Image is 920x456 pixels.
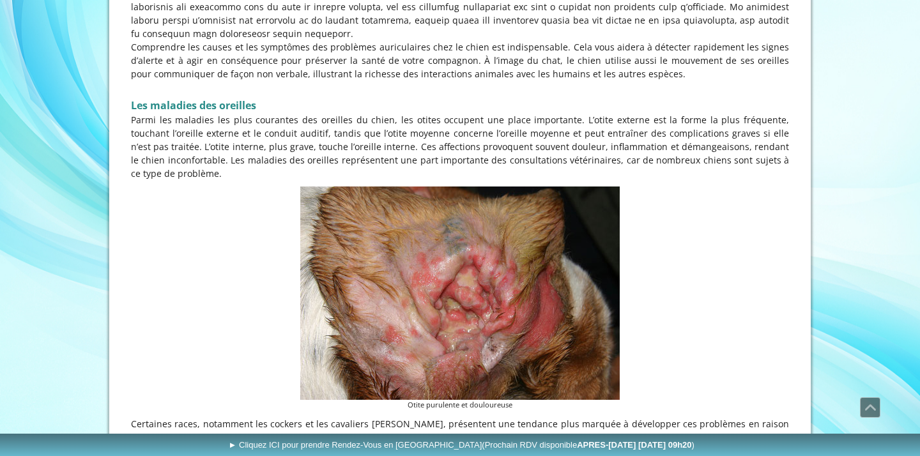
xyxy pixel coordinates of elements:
span: (Prochain RDV disponible ) [482,440,694,450]
figcaption: Otite purulente et douloureuse [300,400,620,411]
span: ► Cliquez ICI pour prendre Rendez-Vous en [GEOGRAPHIC_DATA] [229,440,694,450]
strong: Les maladies des oreilles [131,98,256,112]
a: Défiler vers le haut [860,397,880,418]
span: Défiler vers le haut [861,398,880,417]
img: Causes et traitement de l' otite externe du chien (Photo ) [300,186,620,400]
p: Parmi les maladies les plus courantes des oreilles du chien, les otites occupent une place import... [131,113,789,180]
b: APRES-[DATE] [DATE] 09h20 [577,440,691,450]
p: Comprendre les causes et les symptômes des problèmes auriculaires chez le chien est indispensable... [131,40,789,80]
